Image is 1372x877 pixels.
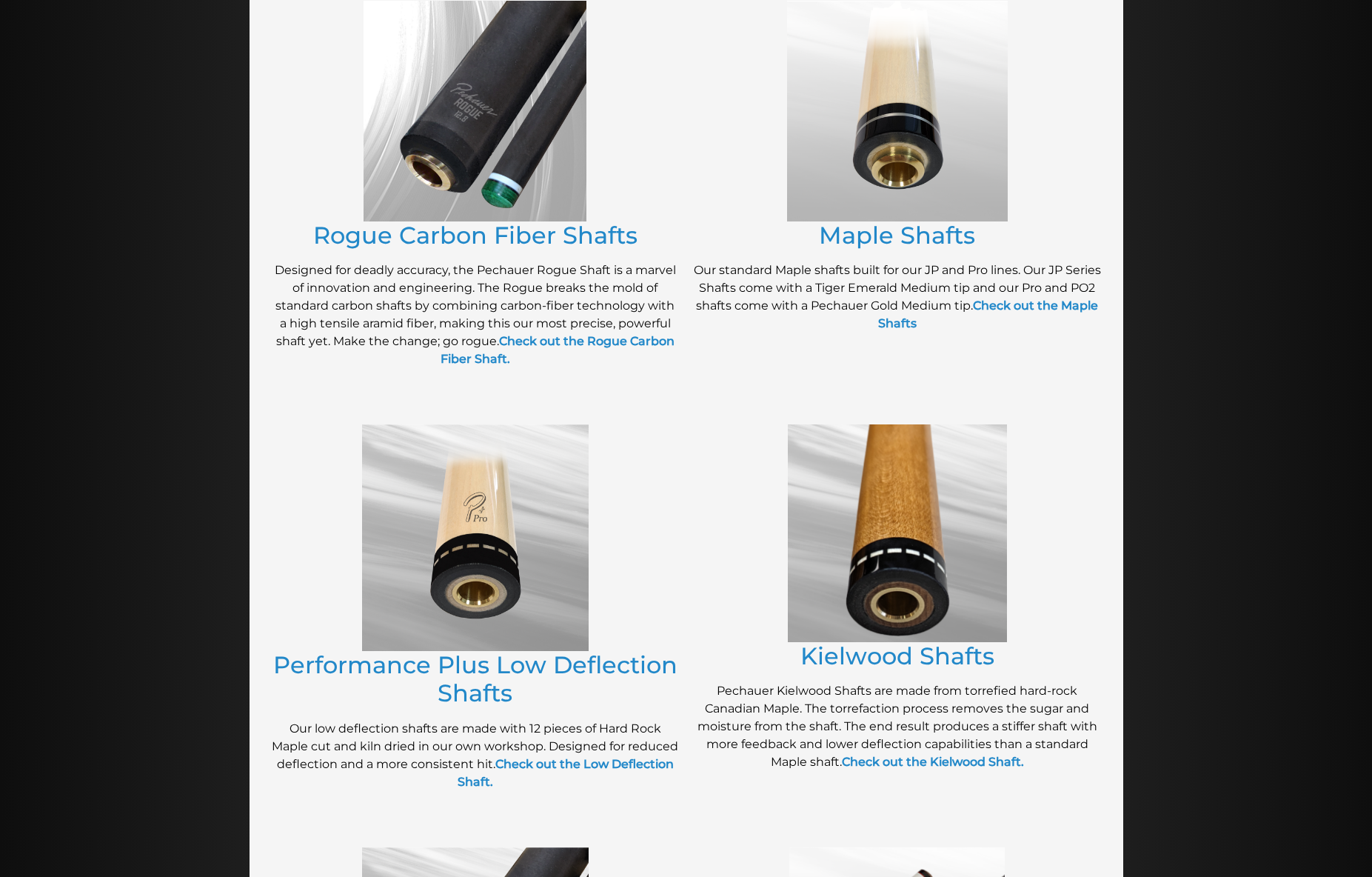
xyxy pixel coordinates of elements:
[272,261,679,368] p: Designed for deadly accuracy, the Pechauer Rogue Shaft is a marvel of innovation and engineering....
[878,299,1099,330] a: Check out the Maple Shafts
[800,641,994,670] a: Kielwood Shafts
[313,221,638,250] a: Rogue Carbon Fiber Shafts
[272,720,679,791] p: Our low deflection shafts are made with 12 pieces of Hard Rock Maple cut and kiln dried in our ow...
[819,221,975,250] a: Maple Shafts
[842,755,1024,769] a: Check out the Kielwood Shaft.
[694,261,1101,333] p: Our standard Maple shafts built for our JP and Pro lines. Our JP Series Shafts come with a Tiger ...
[273,650,677,707] a: Performance Plus Low Deflection Shafts
[458,757,674,789] a: Check out the Low Deflection Shaft.
[694,682,1101,771] p: Pechauer Kielwood Shafts are made from torrefied hard-rock Canadian Maple. The torrefaction proce...
[441,334,675,366] a: Check out the Rogue Carbon Fiber Shaft.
